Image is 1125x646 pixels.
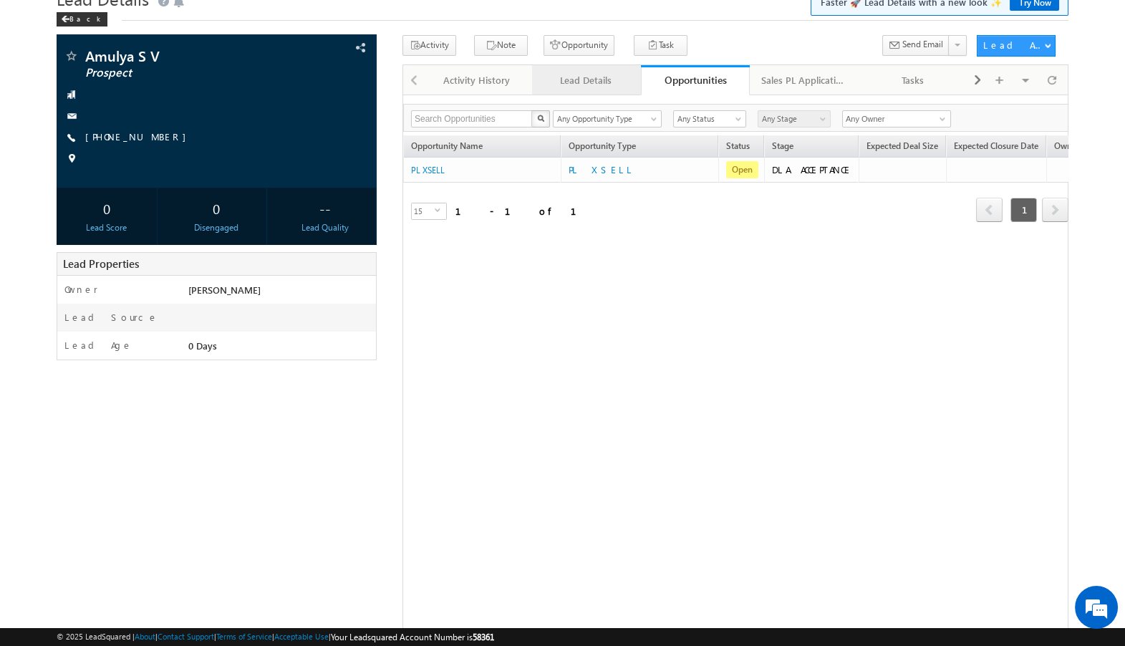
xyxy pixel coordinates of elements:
a: Activity History [423,65,532,95]
a: PL XSELL [569,161,712,178]
div: 0 [169,195,262,221]
span: select [435,207,446,213]
span: Open [726,161,758,178]
div: Lead Actions [983,39,1044,52]
button: Send Email [882,35,950,56]
span: Stage [772,140,793,151]
a: Contact Support [158,632,214,641]
span: Any Stage [758,112,826,125]
button: Note [474,35,528,56]
div: DLA ACCEPTANCE [772,163,852,176]
div: Activity History [435,72,519,89]
span: Lead Properties [63,256,139,271]
a: Terms of Service [216,632,272,641]
a: Show All Items [932,112,950,126]
a: Stage [765,138,801,157]
a: Acceptable Use [274,632,329,641]
div: Chat with us now [74,75,241,94]
span: 1 [1010,198,1037,222]
em: Start Chat [195,441,260,461]
div: Lead Quality [279,221,372,234]
label: Owner [64,283,98,296]
div: 0 Days [185,339,376,359]
a: Opportunities [641,65,750,95]
div: 0 [60,195,153,221]
a: Status [719,138,764,157]
span: © 2025 LeadSquared | | | | | [57,630,494,644]
span: prev [976,198,1003,222]
span: 15 [412,203,435,219]
div: Minimize live chat window [235,7,269,42]
a: Expected Deal Size [859,138,945,157]
button: Opportunity [544,35,614,56]
span: Expected Closure Date [954,140,1038,151]
span: next [1042,198,1068,222]
span: Amulya S V [85,49,284,63]
a: Back [57,11,115,24]
span: Expected Deal Size [866,140,938,151]
input: Type to Search [842,110,951,127]
span: [PHONE_NUMBER] [85,130,193,145]
button: Activity [402,35,456,56]
div: 1 - 1 of 1 [455,203,594,219]
span: Your Leadsquared Account Number is [331,632,494,642]
span: Any Opportunity Type [554,112,652,125]
span: Send Email [902,38,943,51]
a: Any Opportunity Type [553,110,662,127]
a: Any Stage [758,110,831,127]
a: About [135,632,155,641]
a: prev [976,199,1003,222]
span: Any Status [674,112,742,125]
a: PL XSELL [411,165,445,175]
button: Task [634,35,687,56]
span: Prospect [85,66,284,80]
a: Sales PL Application [750,65,859,95]
div: -- [279,195,372,221]
span: Opportunity Name [411,140,483,151]
textarea: Type your message and hit 'Enter' [19,132,261,429]
img: d_60004797649_company_0_60004797649 [24,75,60,94]
div: Tasks [871,72,955,89]
div: Back [57,12,107,26]
a: Expected Closure Date [947,138,1046,157]
a: Opportunity Name [404,138,490,157]
label: Lead Age [64,339,132,352]
a: Tasks [859,65,968,95]
div: Disengaged [169,221,262,234]
span: Owner [1054,140,1079,151]
a: Any Status [673,110,746,127]
a: Lead Details [532,65,641,95]
div: Lead Details [544,72,628,89]
button: Lead Actions [977,35,1056,57]
span: Opportunity Type [561,138,718,157]
span: [PERSON_NAME] [188,284,261,296]
img: Search [537,115,544,122]
a: next [1042,199,1068,222]
div: Lead Score [60,221,153,234]
div: Opportunities [652,73,739,87]
label: Lead Source [64,311,158,324]
div: Sales PL Application [761,72,846,89]
span: 58361 [473,632,494,642]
